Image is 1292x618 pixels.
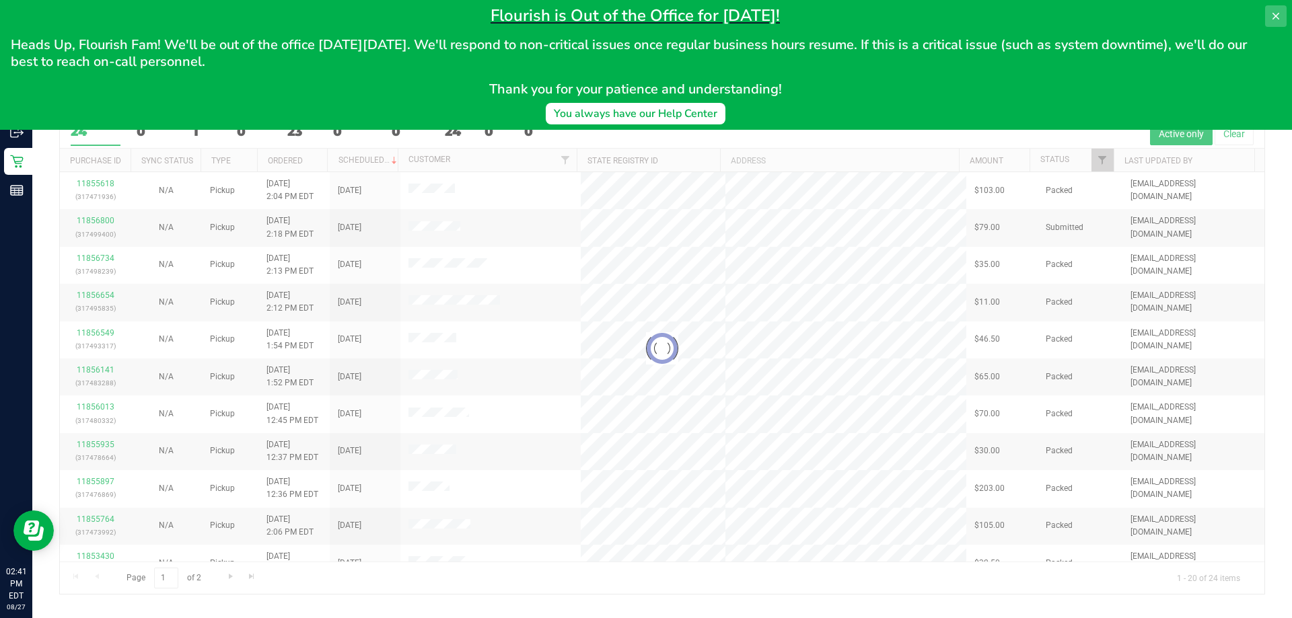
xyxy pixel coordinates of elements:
p: 08/27 [6,602,26,612]
p: 02:41 PM EDT [6,566,26,602]
iframe: Resource center [13,510,54,551]
div: You always have our Help Center [554,106,717,122]
span: Heads Up, Flourish Fam! We'll be out of the office [DATE][DATE]. We'll respond to non-critical is... [11,36,1250,71]
inline-svg: Outbound [10,126,24,139]
inline-svg: Reports [10,184,24,197]
inline-svg: Retail [10,155,24,168]
span: Flourish is Out of the Office for [DATE]! [491,5,780,26]
span: Thank you for your patience and understanding! [489,80,782,98]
